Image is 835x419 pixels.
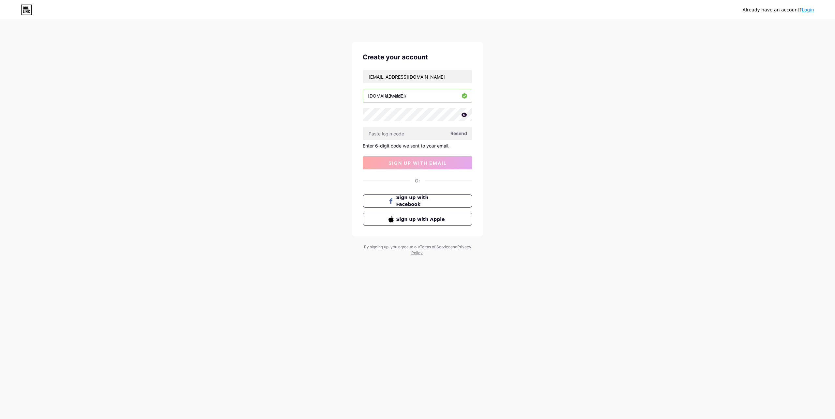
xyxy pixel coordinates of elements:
input: Paste login code [363,127,472,140]
input: Email [363,70,472,83]
button: Sign up with Facebook [363,194,472,208]
div: Already have an account? [743,7,814,13]
div: Or [415,177,420,184]
span: Sign up with Apple [396,216,447,223]
a: Login [802,7,814,12]
span: Resend [450,130,467,137]
input: username [363,89,472,102]
div: Create your account [363,52,472,62]
a: Terms of Service [420,244,450,249]
button: sign up with email [363,156,472,169]
button: Sign up with Apple [363,213,472,226]
div: By signing up, you agree to our and . [362,244,473,256]
span: Sign up with Facebook [396,194,447,208]
span: sign up with email [388,160,447,166]
div: [DOMAIN_NAME]/ [368,92,406,99]
div: Enter 6-digit code we sent to your email. [363,143,472,148]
